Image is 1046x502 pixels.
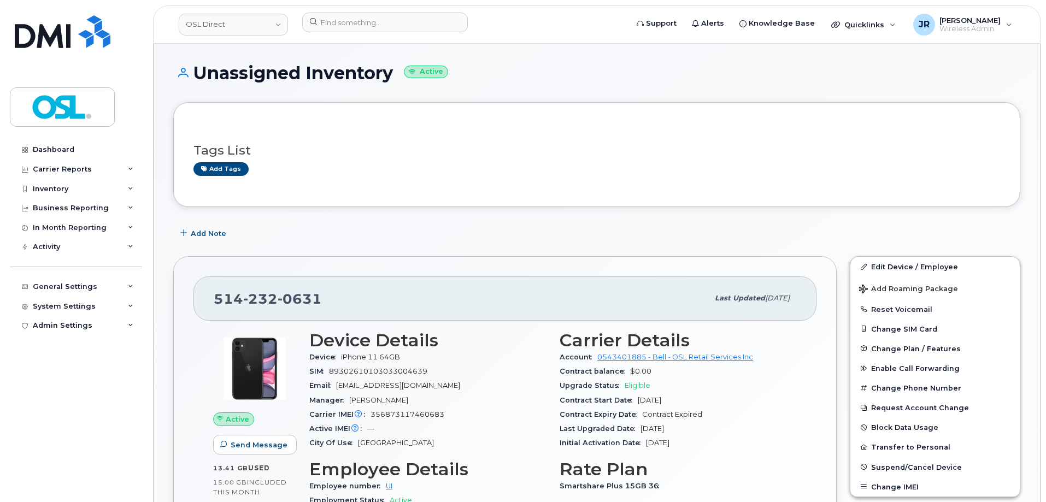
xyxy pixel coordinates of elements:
[638,396,661,404] span: [DATE]
[850,437,1020,457] button: Transfer to Personal
[850,358,1020,378] button: Enable Call Forwarding
[213,479,247,486] span: 15.00 GB
[646,439,669,447] span: [DATE]
[349,396,408,404] span: [PERSON_NAME]
[560,396,638,404] span: Contract Start Date
[850,477,1020,497] button: Change IMEI
[309,367,329,375] span: SIM
[850,299,1020,319] button: Reset Voicemail
[336,381,460,389] span: [EMAIL_ADDRESS][DOMAIN_NAME]
[213,464,248,472] span: 13.41 GB
[309,424,367,433] span: Active IMEI
[386,482,392,490] a: UI
[214,291,322,307] span: 514
[404,66,448,78] small: Active
[850,417,1020,437] button: Block Data Usage
[309,410,371,418] span: Carrier IMEI
[560,459,797,479] h3: Rate Plan
[560,482,665,490] span: Smartshare Plus 15GB 36
[625,381,650,389] span: Eligible
[597,353,753,361] a: 0543401885 - Bell - OSL Retail Services Inc
[850,339,1020,358] button: Change Plan / Features
[850,457,1020,477] button: Suspend/Cancel Device
[358,439,434,447] span: [GEOGRAPHIC_DATA]
[278,291,322,307] span: 0631
[226,414,249,424] span: Active
[560,353,597,361] span: Account
[248,464,270,472] span: used
[329,367,427,375] span: 89302610103033004639
[715,294,765,302] span: Last updated
[850,378,1020,398] button: Change Phone Number
[630,367,651,375] span: $0.00
[193,144,1000,157] h3: Tags List
[173,223,236,243] button: Add Note
[213,478,287,496] span: included this month
[765,294,790,302] span: [DATE]
[213,435,297,454] button: Send Message
[309,439,358,447] span: City Of Use
[367,424,374,433] span: —
[193,162,249,176] a: Add tags
[309,459,546,479] h3: Employee Details
[173,63,1020,82] h1: Unassigned Inventory
[560,410,642,418] span: Contract Expiry Date
[850,319,1020,339] button: Change SIM Card
[640,424,664,433] span: [DATE]
[642,410,702,418] span: Contract Expired
[309,330,546,350] h3: Device Details
[341,353,400,361] span: iPhone 11 64GB
[191,228,226,239] span: Add Note
[871,344,961,352] span: Change Plan / Features
[560,367,630,375] span: Contract balance
[560,330,797,350] h3: Carrier Details
[309,353,341,361] span: Device
[560,424,640,433] span: Last Upgraded Date
[222,336,287,401] img: iPhone_11.jpg
[231,440,287,450] span: Send Message
[243,291,278,307] span: 232
[560,381,625,389] span: Upgrade Status
[859,285,958,295] span: Add Roaming Package
[309,381,336,389] span: Email
[560,439,646,447] span: Initial Activation Date
[850,398,1020,417] button: Request Account Change
[850,257,1020,276] a: Edit Device / Employee
[850,277,1020,299] button: Add Roaming Package
[371,410,444,418] span: 356873117460683
[871,364,960,373] span: Enable Call Forwarding
[871,463,962,471] span: Suspend/Cancel Device
[309,396,349,404] span: Manager
[309,482,386,490] span: Employee number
